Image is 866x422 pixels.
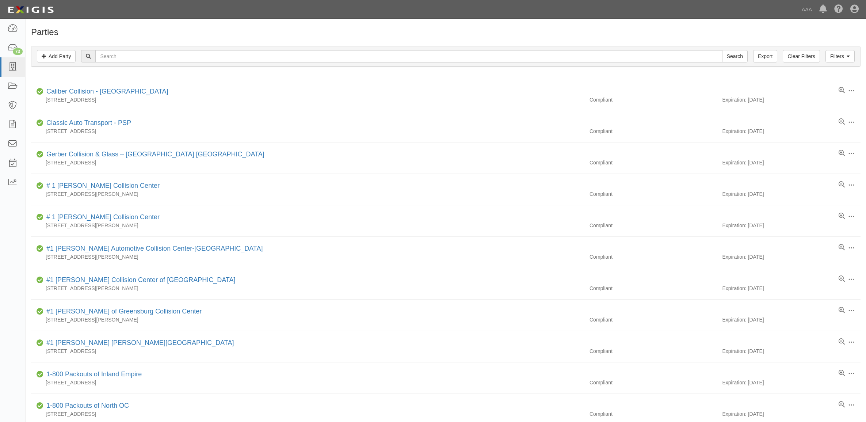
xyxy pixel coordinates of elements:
a: AAA [798,2,816,17]
div: #1 Cochran Robinson Township [43,338,234,348]
a: 1-800 Packouts of North OC [46,402,129,409]
a: Export [753,50,777,62]
div: 73 [13,48,23,55]
div: # 1 Cochran Collision Center [43,213,160,222]
div: [STREET_ADDRESS] [31,379,584,386]
input: Search [722,50,748,62]
div: #1 Cochran Collision Center of Greensburg [43,275,236,285]
i: Compliant [37,215,43,220]
a: View results summary [839,87,845,94]
div: Compliant [584,253,722,261]
div: Compliant [584,159,722,166]
div: Compliant [584,190,722,198]
a: View results summary [839,181,845,189]
a: View results summary [839,307,845,314]
div: 1-800 Packouts of North OC [43,401,129,411]
i: Compliant [37,403,43,408]
div: Compliant [584,379,722,386]
div: Compliant [584,410,722,418]
div: Classic Auto Transport - PSP [43,118,131,128]
div: Compliant [584,285,722,292]
a: #1 [PERSON_NAME] Collision Center of [GEOGRAPHIC_DATA] [46,276,236,284]
a: # 1 [PERSON_NAME] Collision Center [46,182,160,189]
i: Help Center - Complianz [834,5,843,14]
div: Expiration: [DATE] [722,410,861,418]
div: Expiration: [DATE] [722,222,861,229]
a: View results summary [839,401,845,408]
div: Compliant [584,347,722,355]
a: View results summary [839,213,845,220]
a: View results summary [839,275,845,283]
div: Gerber Collision & Glass – Houston Brighton [43,150,264,159]
div: Expiration: [DATE] [722,347,861,355]
div: Expiration: [DATE] [722,253,861,261]
a: Filters [825,50,855,62]
h1: Parties [31,27,861,37]
div: Caliber Collision - Gainesville [43,87,168,96]
i: Compliant [37,372,43,377]
div: Expiration: [DATE] [722,316,861,323]
div: Expiration: [DATE] [722,96,861,103]
i: Compliant [37,341,43,346]
div: #1 Cochran Automotive Collision Center-Monroeville [43,244,263,254]
div: Compliant [584,316,722,323]
a: 1-800 Packouts of Inland Empire [46,370,142,378]
div: Compliant [584,96,722,103]
div: Expiration: [DATE] [722,190,861,198]
i: Compliant [37,278,43,283]
a: View results summary [839,118,845,126]
div: [STREET_ADDRESS][PERSON_NAME] [31,253,584,261]
a: View results summary [839,338,845,346]
i: Compliant [37,152,43,157]
div: Expiration: [DATE] [722,128,861,135]
a: Clear Filters [783,50,820,62]
div: [STREET_ADDRESS][PERSON_NAME] [31,316,584,323]
i: Compliant [37,121,43,126]
i: Compliant [37,246,43,251]
div: [STREET_ADDRESS][PERSON_NAME] [31,190,584,198]
div: [STREET_ADDRESS] [31,159,584,166]
i: Compliant [37,309,43,314]
a: View results summary [839,370,845,377]
a: View results summary [839,150,845,157]
a: #1 [PERSON_NAME] [PERSON_NAME][GEOGRAPHIC_DATA] [46,339,234,346]
img: logo-5460c22ac91f19d4615b14bd174203de0afe785f0fc80cf4dbbc73dc1793850b.png [5,3,56,16]
input: Search [95,50,722,62]
a: Classic Auto Transport - PSP [46,119,131,126]
div: Expiration: [DATE] [722,379,861,386]
div: 1-800 Packouts of Inland Empire [43,370,142,379]
a: Gerber Collision & Glass – [GEOGRAPHIC_DATA] [GEOGRAPHIC_DATA] [46,151,264,158]
div: [STREET_ADDRESS] [31,347,584,355]
a: #1 [PERSON_NAME] Automotive Collision Center-[GEOGRAPHIC_DATA] [46,245,263,252]
a: # 1 [PERSON_NAME] Collision Center [46,213,160,221]
a: Add Party [37,50,76,62]
a: Caliber Collision - [GEOGRAPHIC_DATA] [46,88,168,95]
div: Compliant [584,222,722,229]
i: Compliant [37,89,43,94]
div: Compliant [584,128,722,135]
div: [STREET_ADDRESS] [31,128,584,135]
div: Expiration: [DATE] [722,285,861,292]
div: #1 Cochran of Greensburg Collision Center [43,307,202,316]
div: [STREET_ADDRESS][PERSON_NAME] [31,222,584,229]
div: Expiration: [DATE] [722,159,861,166]
a: View results summary [839,244,845,251]
a: #1 [PERSON_NAME] of Greensburg Collision Center [46,308,202,315]
div: [STREET_ADDRESS] [31,96,584,103]
div: [STREET_ADDRESS][PERSON_NAME] [31,285,584,292]
div: # 1 Cochran Collision Center [43,181,160,191]
i: Compliant [37,183,43,189]
div: [STREET_ADDRESS] [31,410,584,418]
